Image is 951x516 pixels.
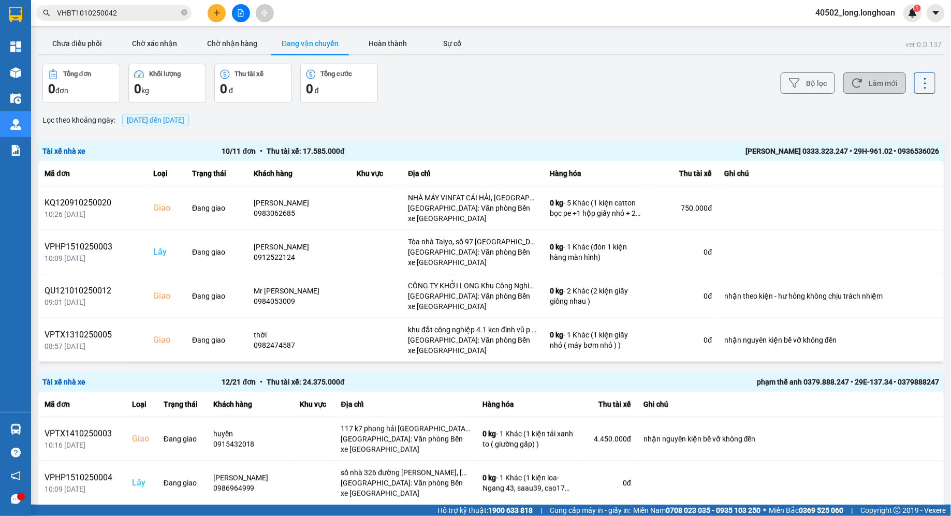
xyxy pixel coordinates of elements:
[666,506,760,514] strong: 0708 023 035 - 0935 103 250
[254,296,344,306] div: 0984053009
[194,33,271,54] button: Chờ nhận hàng
[254,198,344,208] div: [PERSON_NAME]
[341,423,470,434] div: 117 k7 phong hải [GEOGRAPHIC_DATA] [GEOGRAPHIC_DATA]
[341,467,470,478] div: số nhà 326 đường [PERSON_NAME], [GEOGRAPHIC_DATA], [GEOGRAPHIC_DATA]
[408,335,537,356] div: [GEOGRAPHIC_DATA]: Văn phòng Bến xe [GEOGRAPHIC_DATA]
[482,429,574,449] div: - 1 Khác (1 kiện tải xanh to ( giường gấp) )
[213,429,287,439] div: huyền
[653,167,712,180] div: Thu tài xế
[927,4,945,22] button: caret-down
[306,81,372,97] div: đ
[153,202,180,214] div: Giao
[408,247,537,268] div: [GEOGRAPHIC_DATA]: Văn phòng Bến xe [GEOGRAPHIC_DATA]
[10,424,21,435] img: warehouse-icon
[38,161,147,186] th: Mã đơn
[550,287,563,295] span: 0 kg
[550,198,641,218] div: - 5 Khác (1 kiện catton bọc pe +1 hộp giấy nhỏ + 2 bó sắt + 1 cuộn ống )
[550,243,563,251] span: 0 kg
[122,114,189,126] span: [DATE] đến [DATE]
[127,116,184,124] span: 15/10/2025 đến 15/10/2025
[134,82,141,96] span: 0
[843,72,906,94] button: Làm mới
[43,9,50,17] span: search
[45,285,141,297] div: QU121010250012
[222,376,581,388] div: 12 / 21 đơn Thu tài xế: 24.375.000 đ
[769,505,843,516] span: Miền Bắc
[550,330,641,350] div: - 1 Khác (1 kiện giấy nhỏ ( máy bơm nhỏ ) )
[164,434,201,444] div: Đang giao
[586,478,631,488] div: 0 đ
[10,119,21,130] img: warehouse-icon
[134,81,200,97] div: kg
[11,471,21,481] span: notification
[220,81,286,97] div: đ
[45,253,141,263] div: 10:09 [DATE]
[116,33,194,54] button: Chờ xác nhận
[653,203,712,213] div: 750.000 đ
[45,241,141,253] div: VPHP1510250003
[586,434,631,444] div: 4.450.000 đ
[254,330,344,340] div: thời
[164,478,201,488] div: Đang giao
[341,478,470,498] div: [GEOGRAPHIC_DATA]: Văn phòng Bến xe [GEOGRAPHIC_DATA]
[653,335,712,345] div: 0 đ
[254,208,344,218] div: 0983062685
[11,494,21,504] span: message
[724,335,938,345] div: nhận nguyên kiện bể vỡ không đền
[894,507,901,514] span: copyright
[637,392,944,417] th: Ghi chú
[153,246,180,258] div: Lấy
[306,82,313,96] span: 0
[186,161,247,186] th: Trạng thái
[256,147,267,155] span: •
[45,440,120,450] div: 10:16 [DATE]
[633,505,760,516] span: Miền Nam
[132,433,151,445] div: Giao
[408,325,537,335] div: khu đắt công nghiệp 4.1 kcn đình vũ p đông hải 2 hải an [GEOGRAPHIC_DATA]
[214,64,292,103] button: Thu tài xế0 đ
[45,209,141,219] div: 10:26 [DATE]
[48,82,55,96] span: 0
[550,331,563,339] span: 0 kg
[254,340,344,350] div: 0982474587
[408,203,537,224] div: [GEOGRAPHIC_DATA]: Văn phòng Bến xe [GEOGRAPHIC_DATA]
[149,70,181,78] div: Khối lượng
[213,473,287,483] div: [PERSON_NAME]
[581,376,940,388] div: phạm thế anh 0379.888.247 • 29E-137.34 • 0379888247
[192,247,241,257] div: Đang giao
[321,70,353,78] div: Tổng cước
[437,505,533,516] span: Hỗ trợ kỹ thuật:
[232,4,250,22] button: file-add
[42,64,120,103] button: Tổng đơn0đơn
[256,4,274,22] button: aim
[914,5,921,12] sup: 1
[427,33,478,54] button: Sự cố
[192,291,241,301] div: Đang giao
[781,72,835,94] button: Bộ lọc
[10,145,21,156] img: solution-icon
[45,297,141,307] div: 09:01 [DATE]
[254,286,344,296] div: Mr [PERSON_NAME]
[254,252,344,262] div: 0912522124
[294,392,335,417] th: Khu vực
[724,291,938,301] div: nhận theo kiện - hư hỏng không chịu trách nhiệm
[482,474,496,482] span: 0 kg
[254,242,344,252] div: [PERSON_NAME]
[931,8,941,18] span: caret-down
[10,67,21,78] img: warehouse-icon
[763,508,766,512] span: ⚪️
[550,199,563,207] span: 0 kg
[402,161,544,186] th: Địa chỉ
[10,93,21,104] img: warehouse-icon
[147,161,186,186] th: Loại
[653,291,712,301] div: 0 đ
[126,392,157,417] th: Loại
[45,427,120,440] div: VPTX1410250003
[128,64,206,103] button: Khối lượng0kg
[222,145,581,157] div: 10 / 11 đơn Thu tài xế: 17.585.000 đ
[10,41,21,52] img: dashboard-icon
[213,9,221,17] span: plus
[408,193,537,203] div: NHÀ MÁY VINFAT CÁI HẢI, [GEOGRAPHIC_DATA]
[181,8,187,18] span: close-circle
[550,242,641,262] div: - 1 Khác (đón 1 kiện hàng màn hình)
